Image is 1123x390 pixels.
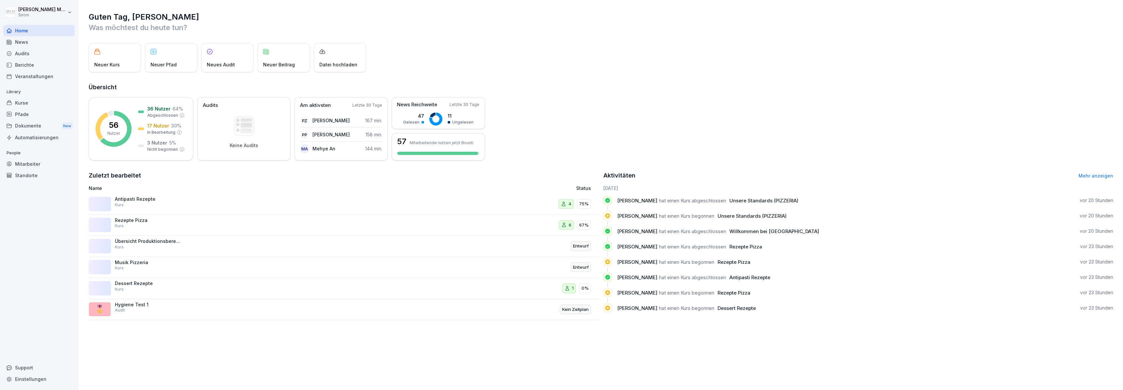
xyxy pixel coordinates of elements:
p: 30 % [171,122,181,129]
p: 1 [572,285,574,292]
span: hat einen Kurs begonnen [659,259,714,265]
p: vor 23 Stunden [1080,305,1113,311]
span: hat einen Kurs abgeschlossen [659,228,726,234]
h2: Zuletzt bearbeitet [89,171,599,180]
span: Rezepte Pizza [718,259,750,265]
p: Kurs [115,202,124,208]
p: [PERSON_NAME] [312,117,350,124]
p: vor 20 Stunden [1080,197,1113,204]
span: [PERSON_NAME] [617,290,657,296]
a: Veranstaltungen [3,71,75,82]
a: Antipasti RezepteKurs475% [89,194,599,215]
p: Kurs [115,265,124,271]
h1: Guten Tag, [PERSON_NAME] [89,12,1113,22]
p: 67% [579,222,589,229]
p: Sironi [18,13,66,17]
p: Musik Pizzeria [115,260,180,265]
h2: Übersicht [89,83,1113,92]
a: Kurse [3,97,75,109]
a: News [3,36,75,48]
p: Entwurf [573,264,589,271]
p: Am aktivsten [300,102,331,109]
p: Abgeschlossen [147,112,178,118]
p: Nicht begonnen [147,146,178,152]
a: Musik PizzeriaKursEntwurf [89,257,599,278]
span: hat einen Kurs begonnen [659,290,714,296]
div: Support [3,362,75,373]
p: 64 % [172,105,183,112]
span: Antipasti Rezepte [729,274,770,280]
span: [PERSON_NAME] [617,274,657,280]
span: Rezepte Pizza [718,290,750,296]
p: Hygiene Test 1 [115,302,180,308]
a: Mehr anzeigen [1078,173,1113,178]
p: 6 [569,222,571,229]
p: Rezepte Pizza [115,217,180,223]
p: 144 min. [365,145,382,152]
h2: Aktivitäten [603,171,635,180]
p: 47 [403,112,424,119]
div: Dokumente [3,120,75,132]
p: 56 [109,121,118,129]
div: PZ [300,116,309,125]
p: Mitarbeitende nutzen jetzt Bounti [410,140,473,145]
span: Willkommen bei [GEOGRAPHIC_DATA] [729,228,819,234]
p: 0% [581,285,589,292]
p: Neuer Kurs [94,61,120,68]
p: 36 Nutzer [147,105,170,112]
p: vor 23 Stunden [1080,243,1113,250]
span: [PERSON_NAME] [617,213,657,219]
a: 🎖️Hygiene Test 1AuditKein Zeitplan [89,299,599,320]
p: Status [576,185,591,192]
span: hat einen Kurs abgeschlossen [659,244,726,250]
span: hat einen Kurs begonnen [659,305,714,311]
p: 167 min. [365,117,382,124]
p: vor 23 Stunden [1080,259,1113,265]
a: Automatisierungen [3,132,75,143]
p: Name [89,185,418,192]
p: vor 20 Stunden [1080,212,1113,219]
p: Neuer Beitrag [263,61,295,68]
span: [PERSON_NAME] [617,228,657,234]
span: Rezepte Pizza [729,244,762,250]
p: Gelesen [403,119,419,125]
span: [PERSON_NAME] [617,244,657,250]
span: Dessert Rezepte [718,305,756,311]
p: 17 Nutzer [147,122,169,129]
a: Mitarbeiter [3,158,75,170]
div: Standorte [3,170,75,181]
p: Letzte 30 Tage [352,102,382,108]
p: Übersicht Produktionsbereich und Abläufe [115,238,180,244]
p: vor 23 Stunden [1080,274,1113,280]
p: Kurs [115,286,124,292]
span: Unsere Standards (PIZZERIA) [718,213,787,219]
div: PP [300,130,309,139]
p: Mehye An [312,145,335,152]
span: Unsere Standards (PIZZERIA) [729,197,798,204]
p: vor 23 Stunden [1080,289,1113,296]
div: MA [300,144,309,153]
a: Rezepte PizzaKurs667% [89,215,599,236]
p: In Bearbeitung [147,129,175,135]
span: hat einen Kurs abgeschlossen [659,197,726,204]
a: Übersicht Produktionsbereich und AbläufeKursEntwurf [89,236,599,257]
span: [PERSON_NAME] [617,259,657,265]
div: Einstellungen [3,373,75,385]
p: 158 min. [365,131,382,138]
p: vor 20 Stunden [1080,228,1113,234]
p: Entwurf [573,243,589,249]
p: Neues Audit [207,61,235,68]
div: Home [3,25,75,36]
a: Audits [3,48,75,59]
p: Keine Audits [230,143,258,148]
p: 🎖️ [95,303,105,315]
a: Pfade [3,109,75,120]
p: Ungelesen [452,119,473,125]
p: 3 Nutzer [147,139,167,146]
